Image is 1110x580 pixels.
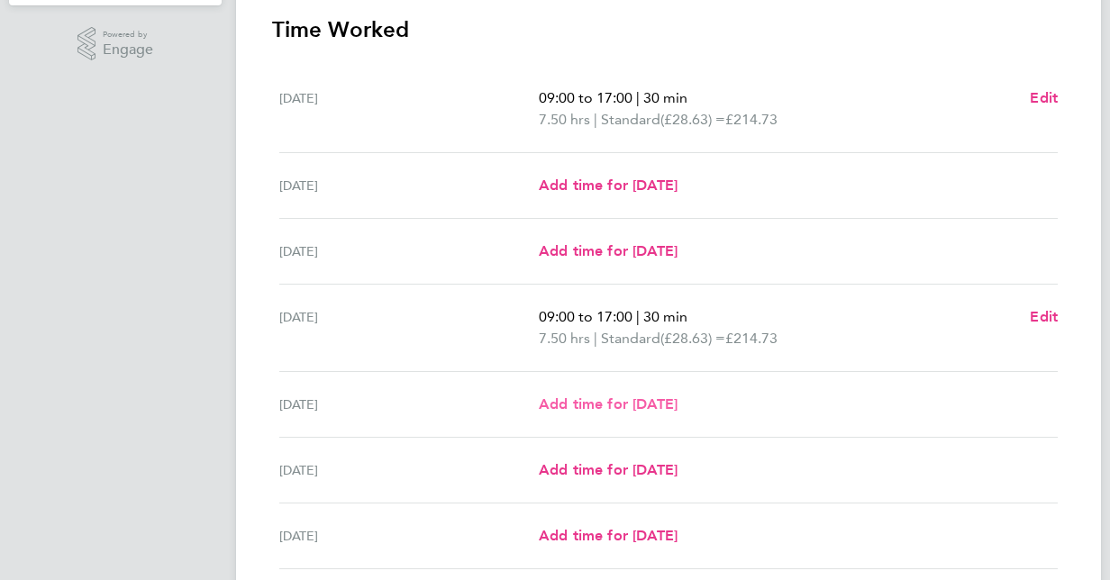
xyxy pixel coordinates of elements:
[77,27,154,61] a: Powered byEngage
[660,330,725,347] span: (£28.63) =
[539,175,678,196] a: Add time for [DATE]
[1030,308,1058,325] span: Edit
[103,42,153,58] span: Engage
[636,89,640,106] span: |
[539,308,632,325] span: 09:00 to 17:00
[539,330,590,347] span: 7.50 hrs
[279,459,539,481] div: [DATE]
[279,175,539,196] div: [DATE]
[279,306,539,349] div: [DATE]
[279,394,539,415] div: [DATE]
[643,308,687,325] span: 30 min
[539,394,678,415] a: Add time for [DATE]
[594,111,597,128] span: |
[272,15,1065,44] h3: Time Worked
[539,177,678,194] span: Add time for [DATE]
[601,328,660,349] span: Standard
[539,242,678,259] span: Add time for [DATE]
[643,89,687,106] span: 30 min
[539,240,678,262] a: Add time for [DATE]
[279,525,539,547] div: [DATE]
[279,87,539,131] div: [DATE]
[539,395,678,412] span: Add time for [DATE]
[1030,87,1058,109] a: Edit
[539,111,590,128] span: 7.50 hrs
[539,459,678,481] a: Add time for [DATE]
[660,111,725,128] span: (£28.63) =
[636,308,640,325] span: |
[279,240,539,262] div: [DATE]
[725,111,778,128] span: £214.73
[725,330,778,347] span: £214.73
[539,527,678,544] span: Add time for [DATE]
[1030,306,1058,328] a: Edit
[539,525,678,547] a: Add time for [DATE]
[601,109,660,131] span: Standard
[539,89,632,106] span: 09:00 to 17:00
[1030,89,1058,106] span: Edit
[594,330,597,347] span: |
[539,461,678,478] span: Add time for [DATE]
[103,27,153,42] span: Powered by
